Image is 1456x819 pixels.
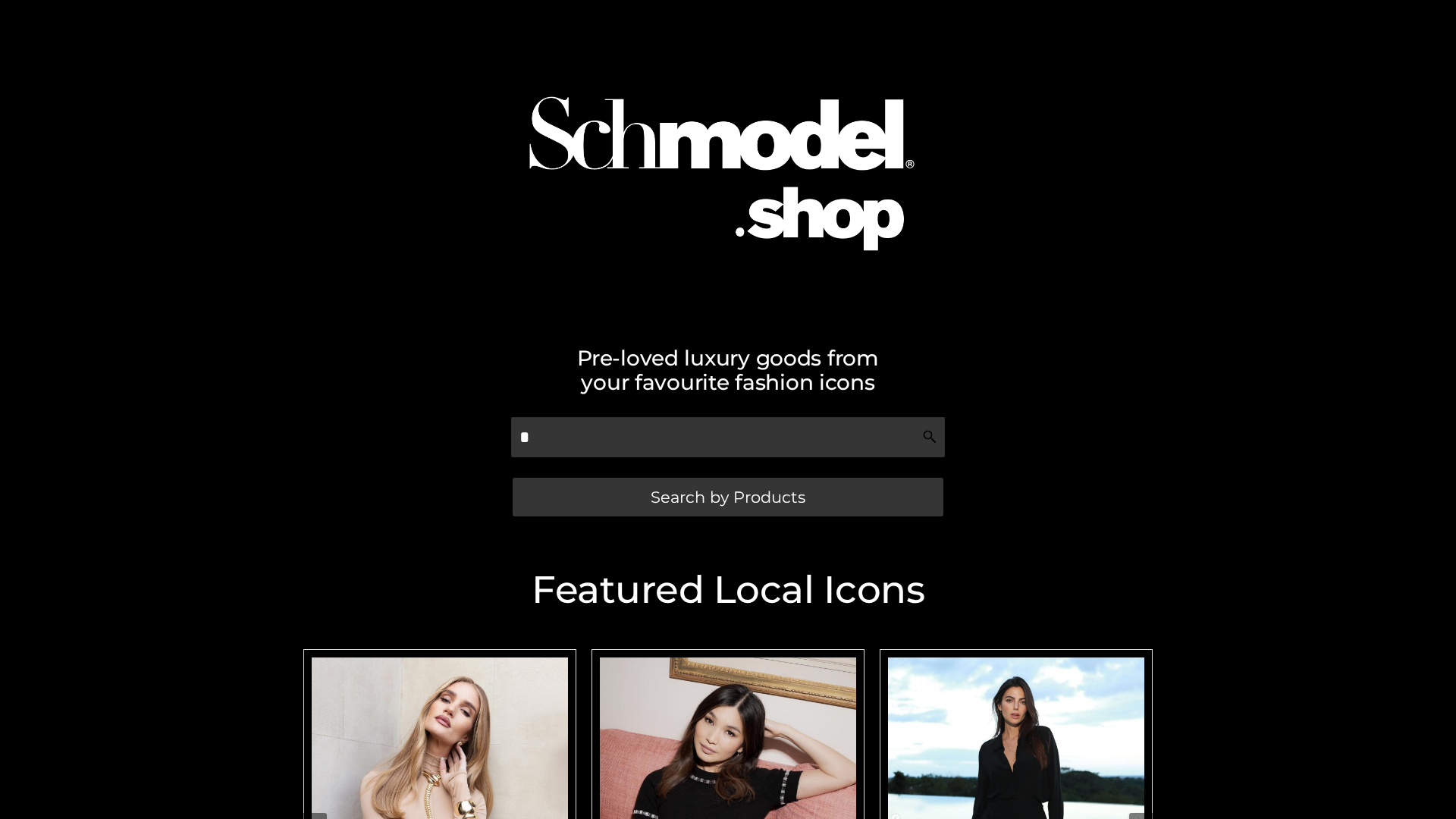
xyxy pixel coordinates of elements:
img: Search Icon [922,429,937,444]
h2: Pre-loved luxury goods from your favourite fashion icons [296,346,1160,394]
span: Search by Products [651,489,805,505]
a: Search by Products [513,478,943,516]
h2: Featured Local Icons​ [296,571,1160,609]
